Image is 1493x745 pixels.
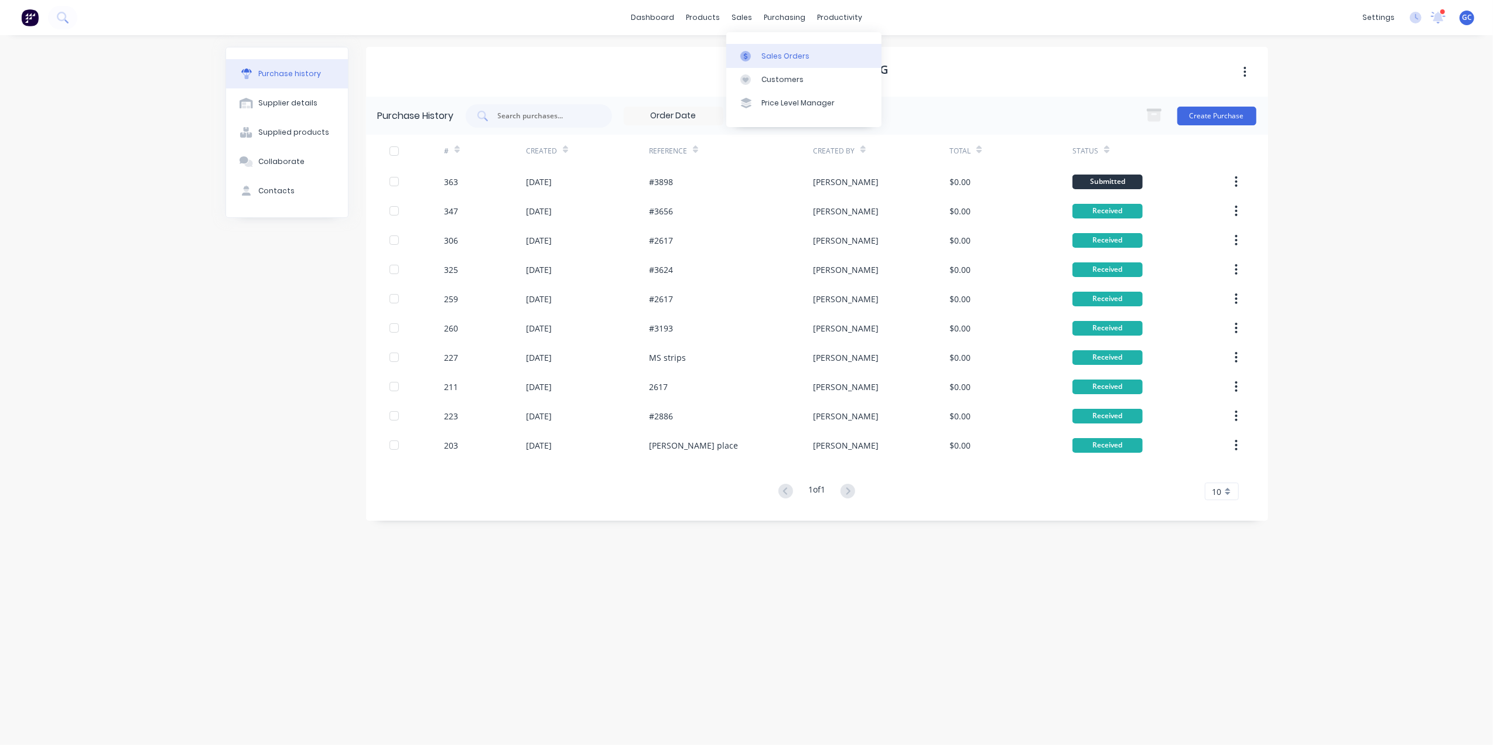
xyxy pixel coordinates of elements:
[811,9,868,26] div: productivity
[378,109,454,123] div: Purchase History
[649,322,673,334] div: #3193
[949,293,971,305] div: $0.00
[949,264,971,276] div: $0.00
[649,234,673,247] div: #2617
[649,176,673,188] div: #3898
[813,234,879,247] div: [PERSON_NAME]
[526,439,552,452] div: [DATE]
[808,483,825,500] div: 1 of 1
[444,176,458,188] div: 363
[258,186,295,196] div: Contacts
[526,234,552,247] div: [DATE]
[649,381,668,393] div: 2617
[444,234,458,247] div: 306
[726,44,882,67] a: Sales Orders
[1212,486,1222,498] span: 10
[526,322,552,334] div: [DATE]
[444,205,458,217] div: 347
[1072,262,1143,277] div: Received
[813,146,855,156] div: Created By
[649,439,738,452] div: [PERSON_NAME] place
[649,410,673,422] div: #2886
[526,264,552,276] div: [DATE]
[949,410,971,422] div: $0.00
[726,9,758,26] div: sales
[1072,321,1143,336] div: Received
[226,176,348,206] button: Contacts
[761,98,835,108] div: Price Level Manager
[1177,107,1256,125] button: Create Purchase
[813,264,879,276] div: [PERSON_NAME]
[624,107,723,125] input: Order Date
[258,69,321,79] div: Purchase history
[526,351,552,364] div: [DATE]
[258,127,329,138] div: Supplied products
[1072,175,1143,189] div: Submitted
[949,351,971,364] div: $0.00
[1072,438,1143,453] div: Received
[761,74,804,85] div: Customers
[813,410,879,422] div: [PERSON_NAME]
[649,264,673,276] div: #3624
[680,9,726,26] div: products
[526,293,552,305] div: [DATE]
[1357,9,1400,26] div: settings
[761,51,809,61] div: Sales Orders
[1072,292,1143,306] div: Received
[813,205,879,217] div: [PERSON_NAME]
[813,351,879,364] div: [PERSON_NAME]
[649,205,673,217] div: #3656
[649,293,673,305] div: #2617
[813,293,879,305] div: [PERSON_NAME]
[526,176,552,188] div: [DATE]
[444,146,449,156] div: #
[813,439,879,452] div: [PERSON_NAME]
[226,59,348,88] button: Purchase history
[444,381,458,393] div: 211
[1072,146,1098,156] div: Status
[1072,204,1143,218] div: Received
[444,410,458,422] div: 223
[649,351,686,364] div: MS strips
[1072,380,1143,394] div: Received
[949,439,971,452] div: $0.00
[258,98,317,108] div: Supplier details
[1462,12,1472,23] span: GC
[949,234,971,247] div: $0.00
[949,146,971,156] div: Total
[949,322,971,334] div: $0.00
[813,176,879,188] div: [PERSON_NAME]
[526,205,552,217] div: [DATE]
[444,351,458,364] div: 227
[226,118,348,147] button: Supplied products
[497,110,594,122] input: Search purchases...
[813,322,879,334] div: [PERSON_NAME]
[526,410,552,422] div: [DATE]
[444,439,458,452] div: 203
[258,156,305,167] div: Collaborate
[1072,233,1143,248] div: Received
[813,381,879,393] div: [PERSON_NAME]
[21,9,39,26] img: Factory
[758,9,811,26] div: purchasing
[526,381,552,393] div: [DATE]
[949,176,971,188] div: $0.00
[625,9,680,26] a: dashboard
[649,146,687,156] div: Reference
[526,146,557,156] div: Created
[726,91,882,115] a: Price Level Manager
[226,147,348,176] button: Collaborate
[226,88,348,118] button: Supplier details
[444,264,458,276] div: 325
[1072,409,1143,423] div: Received
[726,68,882,91] a: Customers
[949,381,971,393] div: $0.00
[444,322,458,334] div: 260
[444,293,458,305] div: 259
[1072,350,1143,365] div: Received
[949,205,971,217] div: $0.00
